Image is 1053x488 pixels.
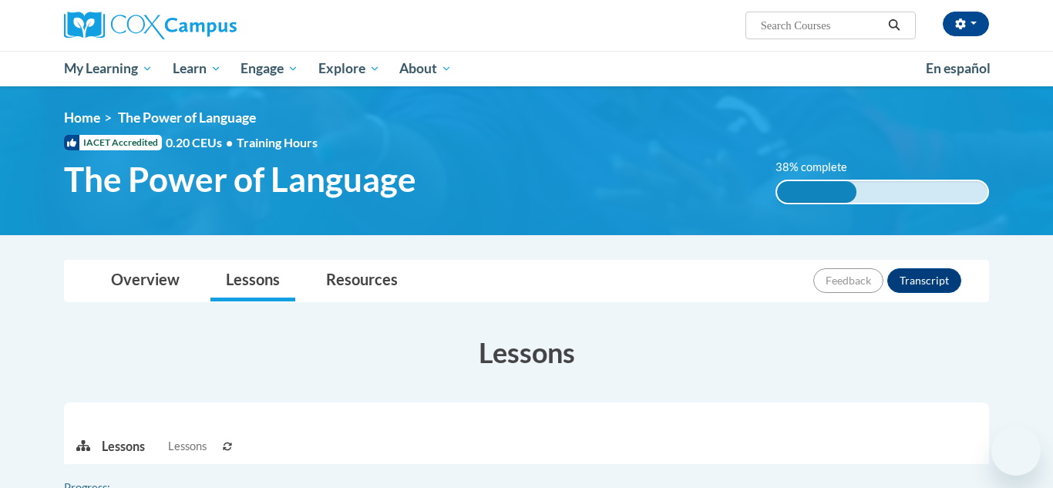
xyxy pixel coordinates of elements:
[64,135,162,150] span: IACET Accredited
[883,16,906,35] button: Search
[163,51,231,86] a: Learn
[102,438,145,455] p: Lessons
[390,51,463,86] a: About
[64,333,989,372] h3: Lessons
[64,109,100,126] a: Home
[241,59,298,78] span: Engage
[308,51,390,86] a: Explore
[237,135,318,150] span: Training Hours
[230,51,308,86] a: Engage
[226,135,233,150] span: •
[210,261,295,301] a: Lessons
[64,159,416,200] span: The Power of Language
[41,51,1012,86] div: Main menu
[64,12,237,39] img: Cox Campus
[775,159,864,176] label: 38% complete
[813,268,883,293] button: Feedback
[168,438,207,455] span: Lessons
[943,12,989,36] button: Account Settings
[318,59,380,78] span: Explore
[64,12,357,39] a: Cox Campus
[96,261,195,301] a: Overview
[399,59,452,78] span: About
[64,59,153,78] span: My Learning
[926,60,991,76] span: En español
[173,59,221,78] span: Learn
[777,181,857,203] div: 38% complete
[118,109,256,126] span: The Power of Language
[991,426,1041,476] iframe: Button to launch messaging window
[759,16,883,35] input: Search Courses
[916,52,1001,85] a: En español
[54,51,163,86] a: My Learning
[311,261,413,301] a: Resources
[887,268,961,293] button: Transcript
[166,134,237,151] span: 0.20 CEUs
